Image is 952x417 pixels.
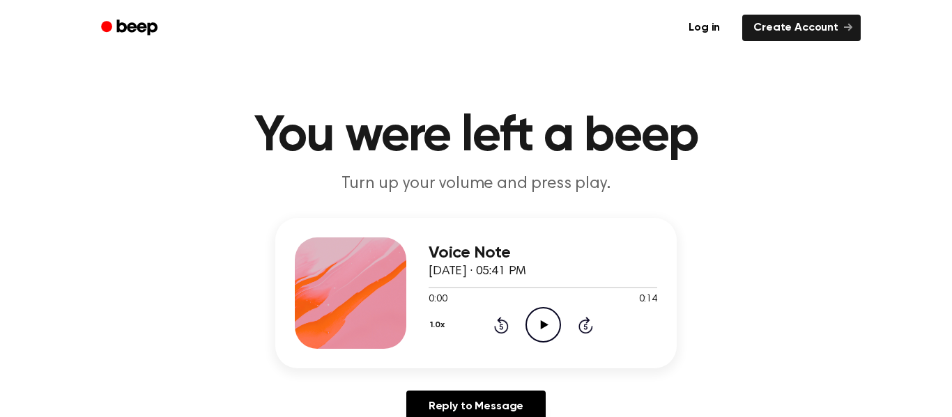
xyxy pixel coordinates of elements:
span: 0:14 [639,292,657,307]
h1: You were left a beep [119,111,833,162]
a: Create Account [742,15,861,41]
p: Turn up your volume and press play. [208,173,744,196]
button: 1.0x [429,313,450,337]
span: 0:00 [429,292,447,307]
span: [DATE] · 05:41 PM [429,265,526,278]
a: Beep [91,15,170,42]
h3: Voice Note [429,244,657,262]
a: Log in [675,12,734,44]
